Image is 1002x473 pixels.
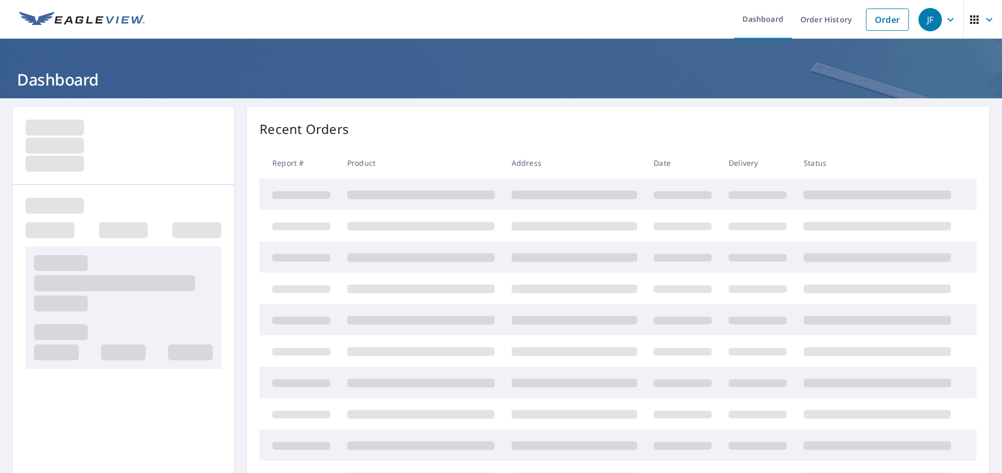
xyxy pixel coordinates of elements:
th: Report # [260,147,339,179]
div: JF [918,8,942,31]
p: Recent Orders [260,120,349,139]
th: Date [645,147,720,179]
a: Order [866,9,909,31]
h1: Dashboard [13,69,989,90]
th: Product [339,147,503,179]
th: Address [503,147,646,179]
img: EV Logo [19,12,145,28]
th: Status [795,147,959,179]
th: Delivery [720,147,795,179]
